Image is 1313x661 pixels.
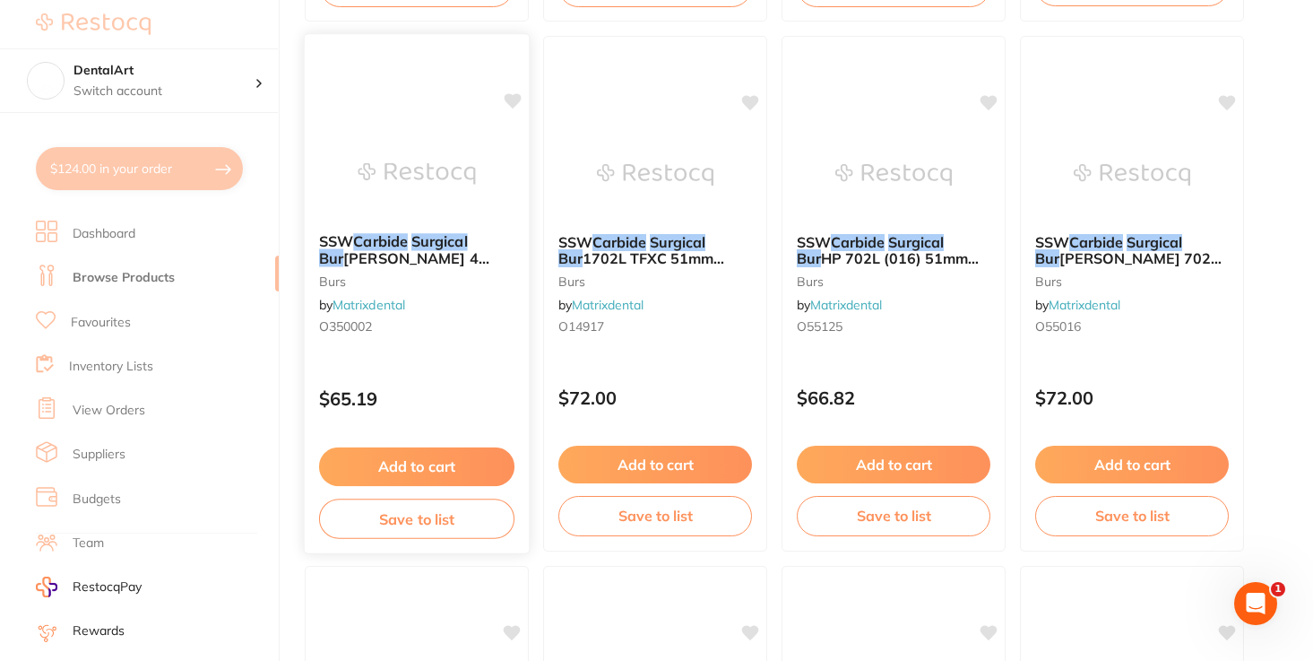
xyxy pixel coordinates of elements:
button: Add to cart [797,446,990,483]
a: Favourites [71,314,131,332]
span: 1702L TFXC 51mm 310259 (5) Sterile [558,249,724,283]
img: SSW Carbide Surgical Bur 1702L TFXC 51mm 310259 (5) Sterile [597,130,713,220]
em: Carbide [1069,233,1123,251]
em: Bur [319,249,343,267]
span: SSW [1035,233,1069,251]
span: by [1035,297,1120,313]
span: SSW [558,233,592,251]
small: burs [558,274,752,289]
button: Save to list [558,496,752,535]
em: Surgical [1127,233,1182,251]
button: Save to list [319,499,514,539]
span: O55016 [1035,318,1081,335]
p: $66.82 [797,387,990,408]
span: 1 [1271,582,1285,596]
a: Matrixdental [572,297,644,313]
em: Bur [1035,249,1059,267]
em: Carbide [353,232,408,250]
img: RestocqPay [36,577,57,597]
span: [PERSON_NAME] 702 (016) 350030 (10) Sterile [1035,249,1222,283]
p: $72.00 [558,387,752,408]
em: Bur [797,249,821,267]
img: Restocq Logo [36,13,151,35]
span: by [558,297,644,313]
iframe: Intercom live chat [1234,582,1277,625]
b: SSW Carbide Surgical Bur 1702L TFXC 51mm 310259 (5) Sterile [558,234,752,267]
b: SSW Carbide Surgical Bur HP 702L (016) 51mm 310253 (5) Sterile [797,234,990,267]
button: $124.00 in your order [36,147,243,190]
img: SSW Carbide Surgical Bur RA-SL 702 (016) 350030 (10) Sterile [1074,130,1190,220]
em: Bur [558,249,583,267]
small: burs [797,274,990,289]
button: Save to list [797,496,990,535]
a: Budgets [73,491,121,509]
span: O14917 [558,318,604,335]
p: Switch account [73,83,255,100]
a: Team [73,535,104,552]
h4: DentalArt [73,62,255,80]
button: Add to cart [558,446,752,483]
small: burs [1035,274,1229,289]
a: Matrixdental [1049,297,1120,313]
b: SSW Carbide Surgical Bur RA-SL 702 (016) 350030 (10) Sterile [1035,234,1229,267]
b: SSW Carbide Surgical Bur FG-SL 4 (014) 350002 (10) Sterile [319,233,514,266]
a: Matrixdental [333,297,405,313]
span: O350002 [319,318,373,335]
p: $65.19 [319,388,514,409]
em: Surgical [650,233,705,251]
span: SSW [797,233,831,251]
a: Inventory Lists [69,358,153,376]
img: SSW Carbide Surgical Bur FG-SL 4 (014) 350002 (10) Sterile [358,128,475,219]
span: O55125 [797,318,842,335]
img: DentalArt [28,63,64,99]
span: HP 702L (016) 51mm 310253 (5) Sterile [797,249,979,283]
a: View Orders [73,402,145,420]
small: burs [319,274,514,288]
em: Carbide [592,233,646,251]
span: by [319,297,405,313]
em: Surgical [888,233,944,251]
button: Add to cart [319,448,514,486]
a: Dashboard [73,225,135,243]
a: Matrixdental [810,297,882,313]
em: Carbide [831,233,885,251]
span: SSW [319,232,353,250]
span: by [797,297,882,313]
button: Add to cart [1035,446,1229,483]
p: $72.00 [1035,387,1229,408]
button: Save to list [1035,496,1229,535]
span: RestocqPay [73,578,142,596]
a: Rewards [73,622,125,640]
em: Surgical [411,232,468,250]
a: Browse Products [73,269,175,287]
img: SSW Carbide Surgical Bur HP 702L (016) 51mm 310253 (5) Sterile [835,130,952,220]
a: RestocqPay [36,577,142,597]
a: Suppliers [73,446,125,464]
span: [PERSON_NAME] 4 (014) 350002 (10) Sterile [319,249,495,284]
